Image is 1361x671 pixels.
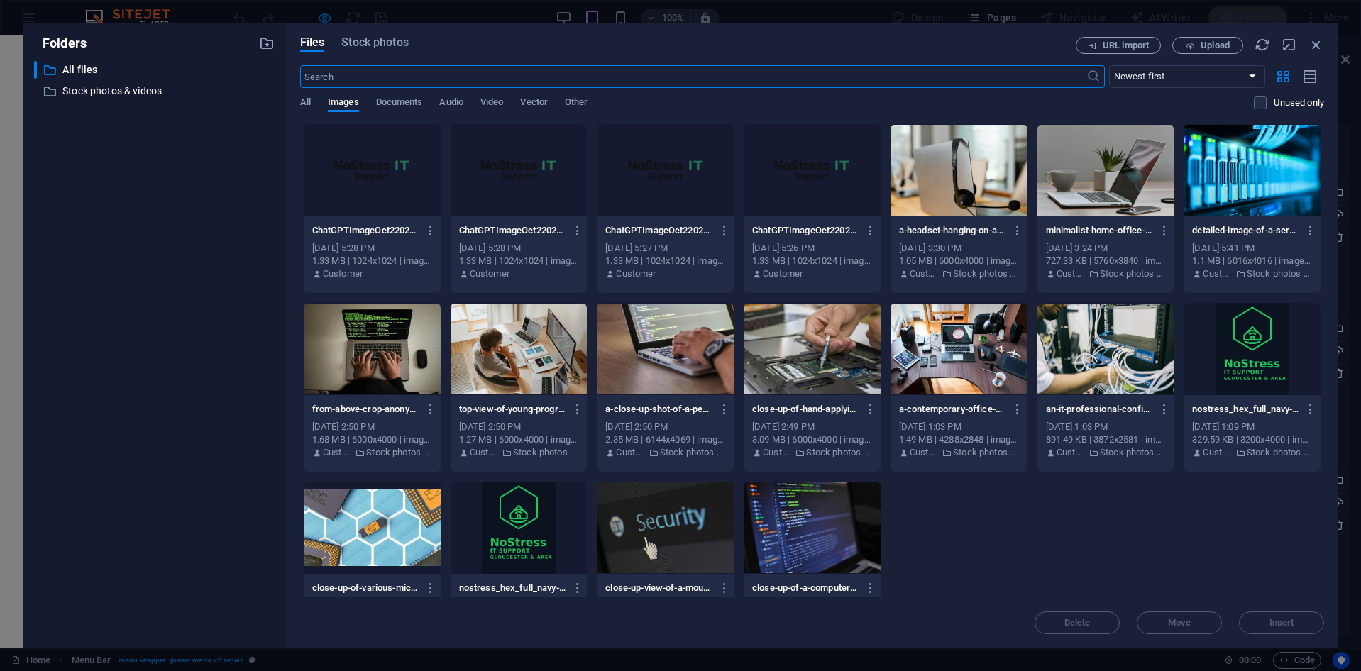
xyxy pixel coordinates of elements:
[899,255,1019,267] div: 1.05 MB | 6000x4000 | image/jpeg
[1201,41,1230,50] span: Upload
[1308,37,1324,52] i: Close
[312,433,432,446] div: 1.68 MB | 6000x4000 | image/jpeg
[439,94,463,113] span: Audio
[312,242,432,255] div: [DATE] 5:28 PM
[605,433,725,446] div: 2.35 MB | 6144x4069 | image/jpeg
[34,82,275,100] div: Stock photos & videos
[1076,37,1161,54] button: URL import
[752,224,859,237] p: ChatGPTImageOct2202504_26_11PM-ypJfTEIaq_XXZSMKRdqLjg.png
[312,255,432,267] div: 1.33 MB | 1024x1024 | image/png
[62,83,248,99] p: Stock photos & videos
[259,35,275,51] i: Create new folder
[605,582,712,594] p: close-up-view-of-a-mouse-cursor-over-digital-security-text-on-display-NPIwWfczeY5WhlDMzvSpWw.jpeg
[1255,37,1270,52] i: Reload
[1046,433,1166,446] div: 891.49 KB | 3872x2581 | image/jpeg
[459,255,579,267] div: 1.33 MB | 1024x1024 | image/png
[459,224,566,237] p: ChatGPTImageOct2202504_26_11PM-QKdGCCqZfoLOtaDKP5pXEQ.png
[341,34,408,51] span: Stock photos
[763,446,791,459] p: Customer
[899,433,1019,446] div: 1.49 MB | 4288x2848 | image/jpeg
[752,255,872,267] div: 1.33 MB | 1024x1024 | image/png
[1172,37,1243,54] button: Upload
[459,446,579,459] div: By: Customer | Folder: Stock photos & videos
[376,94,423,113] span: Documents
[300,65,1086,88] input: Search
[62,62,248,78] p: All files
[752,446,872,459] div: By: Customer | Folder: Stock photos & videos
[1192,224,1299,237] p: detailed-image-of-a-server-rack-with-glowing-lights-in-a-modern-data-center-QM5CPaSMZ9Q8PA6xV13eX...
[605,242,725,255] div: [DATE] 5:27 PM
[323,267,363,280] p: Customer
[1192,433,1312,446] div: 329.59 KB | 3200x4000 | image/jpeg
[1247,446,1312,459] p: Stock photos & videos
[459,433,579,446] div: 1.27 MB | 6000x4000 | image/jpeg
[605,446,725,459] div: By: Customer | Folder: Stock photos & videos
[1247,267,1312,280] p: Stock photos & videos
[605,403,712,416] p: a-close-up-shot-of-a-person-coding-on-a-laptop-focusing-on-the-hands-and-screen-ceCafRA3QoIqfyonY...
[1046,255,1166,267] div: 727.33 KB | 5760x3840 | image/jpeg
[459,582,566,594] p: nostress_hex_full_navy-yRs-K46gjYhr4nTpuRgK-A.jpg
[354,16,375,38] a: FAQ
[1046,421,1166,433] div: [DATE] 1:03 PM
[1100,267,1165,280] p: Stock photos & videos
[899,421,1019,433] div: [DATE] 1:03 PM
[660,446,725,459] p: Stock photos & videos
[312,421,432,433] div: [DATE] 2:50 PM
[459,242,579,255] div: [DATE] 5:28 PM
[1192,255,1312,267] div: 1.1 MB | 6016x4016 | image/jpeg
[1046,403,1152,416] p: an-it-professional-configuring-network-cables-in-a-server-rack-focusing-on-ethernet-connections-d...
[1046,224,1152,237] p: minimalist-home-office-desk-with-laptop-smartphone-and-plant-for-a-modern-work-environment--hkiZU...
[1100,446,1165,459] p: Stock photos & videos
[899,242,1019,255] div: [DATE] 3:30 PM
[1192,446,1312,459] div: By: Customer | Folder: Stock photos & videos
[1057,446,1085,459] p: Customer
[300,94,311,113] span: All
[480,94,503,113] span: Video
[1203,446,1231,459] p: Customer
[1203,267,1231,280] p: Customer
[34,34,87,52] p: Folders
[616,446,644,459] p: Customer
[459,403,566,416] p: top-view-of-young-programmer-working-on-multiple-laptops-in-a-modern-office-setting-Mv3CpMk2fH5IW...
[34,61,37,79] div: ​
[1046,446,1166,459] div: By: Customer | Folder: Stock photos & videos
[752,582,859,594] p: close-up-of-a-computer-screen-displaying-programming-code-in-a-dark-environment-2VqeDcEz-dmG1RAv4...
[312,224,419,237] p: ChatGPTImageOct2202504_26_11PM-eeVv4M4UvIcUfRfBJ8JpdA.png
[513,446,578,459] p: Stock photos & videos
[1192,403,1299,416] p: nostress_hex_full_navy-xG-q59yeLW-xbHl0Dl9kag.jpg
[605,255,725,267] div: 1.33 MB | 1024x1024 | image/png
[1192,242,1312,255] div: [DATE] 5:41 PM
[605,224,712,237] p: ChatGPTImageOct2202504_26_11PM-vwy2yCa19MXnMzAwav-P6A.png
[312,446,432,459] div: By: Customer | Folder: Stock photos & videos
[605,421,725,433] div: [DATE] 2:50 PM
[1192,421,1312,433] div: [DATE] 1:09 PM
[806,446,871,459] p: Stock photos & videos
[276,16,326,38] a: About Us
[470,446,498,459] p: Customer
[616,267,656,280] p: Customer
[910,446,938,459] p: Customer
[899,403,1005,416] p: a-contemporary-office-desk-setup-with-laptops-gadgets-and-accessories-creating-a-tech-savvy-workp...
[366,446,431,459] p: Stock photos & videos
[1057,267,1085,280] p: Customer
[899,267,1019,280] div: By: Customer | Folder: Stock photos & videos
[312,582,419,594] p: close-up-of-various-microprocessor-chips-on-a-blue-hexagonal-patterned-surface-highlighting-elect...
[752,403,859,416] p: close-up-of-hand-applying-thermal-paste-to-a-laptop-microchip-for-maintenance-EG5EGIXHBWbO-ILZlxI...
[404,16,463,38] a: Contact Us
[312,403,419,416] p: from-above-crop-anonymous-male-programmer-in-black-hoodie-working-on-software-code-on-contemporar...
[910,267,938,280] p: Customer
[899,224,1005,237] p: a-headset-hanging-on-a-computer-in-a-modern-office-setting-for-customer-support-JMr-f_p5aDscGKc_Y...
[323,446,351,459] p: Customer
[1274,96,1324,109] p: Displays only files that are not in use on the website. Files added during this session can still...
[565,94,588,113] span: Other
[899,446,1019,459] div: By: Customer | Folder: Stock photos & videos
[300,34,325,51] span: Files
[752,242,872,255] div: [DATE] 5:26 PM
[953,446,1018,459] p: Stock photos & videos
[202,16,248,38] a: Services
[763,267,803,280] p: Customer
[752,433,872,446] div: 3.09 MB | 6000x4000 | image/jpeg
[752,421,872,433] div: [DATE] 2:49 PM
[459,421,579,433] div: [DATE] 2:50 PM
[1103,41,1149,50] span: URL import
